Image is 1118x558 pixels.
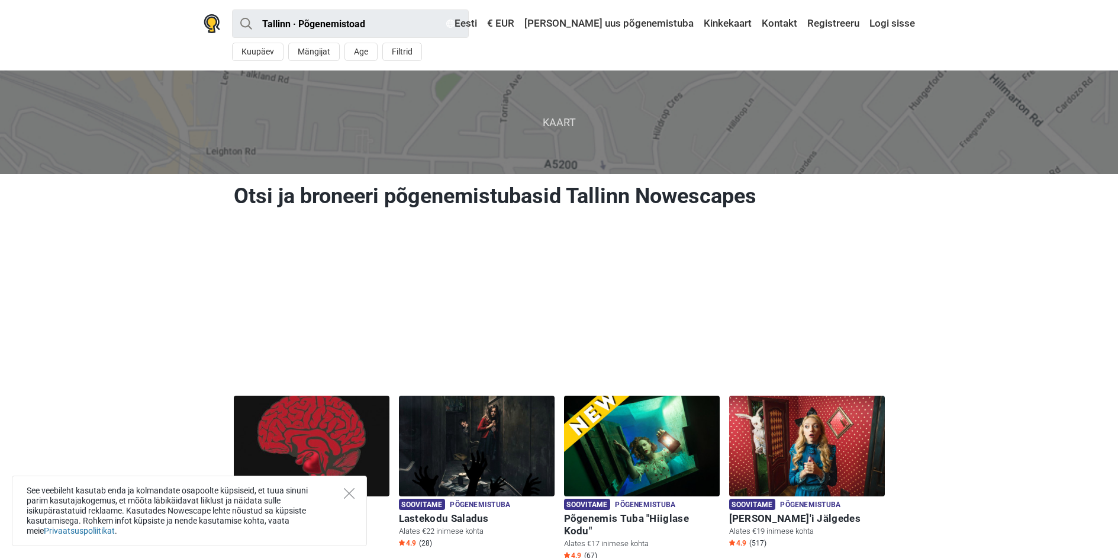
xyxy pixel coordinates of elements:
p: Alates €17 inimese kohta [564,538,720,549]
span: 4.9 [729,538,746,548]
button: Age [344,43,378,61]
a: Lastekodu Saladus Soovitame Põgenemistuba Lastekodu Saladus Alates €22 inimese kohta Star4.9 (28) [399,396,555,550]
p: Alates €19 inimese kohta [729,526,885,537]
h1: Otsi ja broneeri põgenemistubasid Tallinn Nowescapes [234,183,885,209]
span: (517) [749,538,766,548]
img: Põgenemis Tuba "Hiiglase Kodu" [564,396,720,496]
div: See veebileht kasutab enda ja kolmandate osapoolte küpsiseid, et tuua sinuni parim kasutajakogemu... [12,476,367,546]
a: Logi sisse [866,13,915,34]
p: Alates €22 inimese kohta [399,526,555,537]
a: [PERSON_NAME] uus põgenemistuba [521,13,697,34]
button: Kuupäev [232,43,283,61]
span: Soovitame [399,499,446,510]
a: Registreeru [804,13,862,34]
h6: Lastekodu Saladus [399,512,555,525]
img: Nowescape logo [204,14,220,33]
button: Mängijat [288,43,340,61]
img: Paranoia [234,396,389,496]
button: Close [344,488,355,499]
a: Kinkekaart [701,13,755,34]
iframe: Advertisement [229,224,890,390]
a: Privaatsuspoliitikat [44,526,115,535]
a: Paranoia Reklaam Põgenemistuba [MEDICAL_DATA] Alates €13 inimese kohta [234,396,389,539]
img: Star [729,540,735,546]
a: Alice'i Jälgedes Soovitame Põgenemistuba [PERSON_NAME]'i Jälgedes Alates €19 inimese kohta Star4.... [729,396,885,550]
h6: [PERSON_NAME]'i Jälgedes [729,512,885,525]
a: Eesti [443,13,480,34]
span: Soovitame [564,499,611,510]
span: (28) [419,538,432,548]
button: Filtrid [382,43,422,61]
h6: Põgenemis Tuba "Hiiglase Kodu" [564,512,720,537]
span: Põgenemistuba [780,499,840,512]
span: Põgenemistuba [615,499,675,512]
img: Lastekodu Saladus [399,396,555,496]
span: Soovitame [729,499,776,510]
a: Kontakt [759,13,800,34]
input: proovi “Tallinn” [232,9,469,38]
span: Põgenemistuba [450,499,510,512]
img: Star [564,552,570,558]
span: 4.9 [399,538,416,548]
img: Star [399,540,405,546]
a: € EUR [484,13,517,34]
img: Alice'i Jälgedes [729,396,885,496]
img: Eesti [446,20,455,28]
